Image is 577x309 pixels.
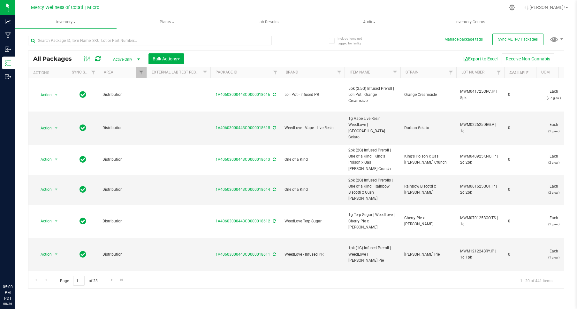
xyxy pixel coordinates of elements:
p: (1 g ea.) [540,128,567,134]
span: Mercy Wellness of Cotati | Micro [31,5,99,10]
a: Go to the last page [117,276,126,284]
inline-svg: Inventory [5,60,11,66]
p: (2 g ea.) [540,159,567,166]
span: Include items not tagged for facility [338,36,369,46]
span: Each [540,183,567,196]
a: Plants [117,15,218,29]
span: In Sync [80,217,86,226]
a: 1A40603000443CD000018615 [216,126,270,130]
div: Manage settings [508,4,516,11]
span: 1g Terp Sugar | WeedLove | Cherry Pie x [PERSON_NAME] [348,212,397,230]
span: 5pk (2.5G) Infused Preroll | LolliPot | Orange Creamsicle [348,86,397,104]
input: 1 [73,276,85,286]
span: 0 [508,218,532,224]
span: In Sync [80,155,86,164]
a: Filter [136,67,147,78]
span: select [52,217,60,226]
p: (2.5 g ea.) [540,95,567,101]
a: Filter [390,67,400,78]
a: External Lab Test Result [152,70,202,74]
span: WeedLove - Vape - Live Resin [285,125,341,131]
inline-svg: Outbound [5,73,11,80]
span: Audit [319,19,420,25]
p: 05:00 PM PDT [3,284,12,301]
button: Manage package tags [444,37,483,42]
span: select [52,155,60,164]
span: Hi, [PERSON_NAME]! [523,5,565,10]
a: Inventory Counts [420,15,521,29]
button: Receive Non-Cannabis [502,53,554,64]
span: Action [35,217,52,226]
span: select [52,90,60,99]
span: Action [35,90,52,99]
span: select [52,185,60,194]
span: Inventory Counts [447,19,494,25]
a: 1A40603000443CD000018611 [216,252,270,257]
span: Bulk Actions [153,56,180,61]
span: Distribution [102,218,143,224]
a: Available [509,71,528,75]
a: Inventory [15,15,117,29]
a: 1A40603000443CD000018613 [216,157,270,162]
span: Page of 23 [55,276,103,286]
span: MWM061625GOT.IP | 2g 2pk [460,183,500,196]
span: Sync METRC Packages [498,37,538,42]
a: Filter [88,67,99,78]
a: Filter [200,67,210,78]
span: Distribution [102,251,143,258]
input: Search Package ID, Item Name, SKU, Lot or Part Number... [28,36,272,45]
a: Item Name [350,70,370,74]
span: King's Poison x Gas [PERSON_NAME] Crunch [404,153,452,166]
span: Action [35,250,52,259]
span: 1 - 20 of 441 items [515,276,558,285]
span: Each [540,153,567,166]
span: Action [35,155,52,164]
span: Action [35,185,52,194]
span: Sync from Compliance System [272,157,276,162]
span: Orange Creamsicle [404,92,452,98]
a: Sync Status [72,70,96,74]
span: In Sync [80,90,86,99]
p: (1 g ea.) [540,254,567,260]
a: Audit [319,15,420,29]
span: select [52,124,60,133]
span: 0 [508,187,532,193]
a: Lab Results [217,15,319,29]
span: Action [35,124,52,133]
span: Distribution [102,187,143,193]
span: In Sync [80,185,86,194]
span: 0 [508,125,532,131]
span: [PERSON_NAME] Pie [404,251,452,258]
span: MWM041725ORC.IP | 5pk [460,89,500,101]
span: Distribution [102,92,143,98]
span: Each [540,215,567,227]
span: MWM070125BOO.TS | 1g [460,215,500,227]
div: Actions [33,71,64,75]
span: Plants [117,19,217,25]
span: One of a Kind [285,157,341,163]
span: Sync from Compliance System [272,252,276,257]
span: LolliPot - Infused PR [285,92,341,98]
span: Sync from Compliance System [272,219,276,223]
span: 0 [508,157,532,163]
span: Cherry Pie x [PERSON_NAME] [404,215,452,227]
span: Each [540,89,567,101]
span: Durban Gelato [404,125,452,131]
span: Each [540,248,567,260]
button: Export to Excel [459,53,502,64]
span: MWM121224BRY.IP | 1g 1pk [460,248,500,260]
span: 1pk (1G) Infused Preroll | WeedLove | [PERSON_NAME] Pie [348,245,397,264]
p: (1 g ea.) [540,221,567,227]
span: Sync from Compliance System [272,126,276,130]
a: Go to the next page [107,276,116,284]
span: 0 [508,92,532,98]
p: (2 g ea.) [540,189,567,196]
a: Lot Number [461,70,484,74]
span: Sync from Compliance System [272,187,276,192]
a: 1A40603000443CD000018616 [216,92,270,97]
button: Sync METRC Packages [492,34,543,45]
span: All Packages [33,55,78,62]
span: In Sync [80,250,86,259]
a: Area [104,70,113,74]
inline-svg: Inbound [5,46,11,52]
